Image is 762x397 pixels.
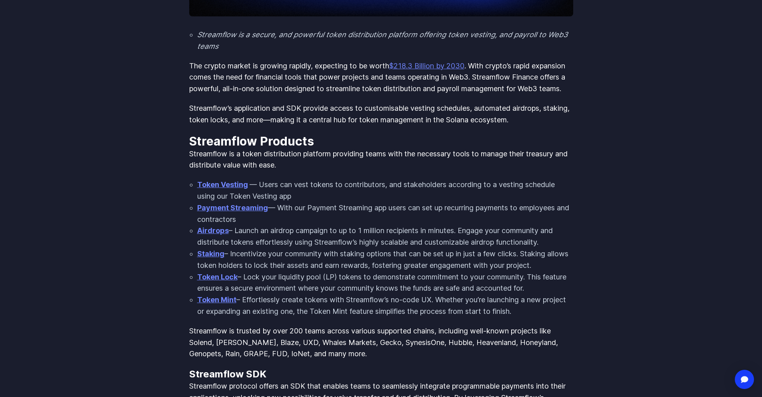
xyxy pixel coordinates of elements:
a: Staking [197,249,224,258]
strong: Streamflow Products [189,134,314,148]
a: Airdrops [197,226,229,235]
strong: Streamflow SDK [189,368,266,380]
li: – Effortlessly create tokens with Streamflow’s no-code UX. Whether you’re launching a new project... [197,294,573,317]
li: – Launch an airdrop campaign to up to 1 million recipients in minutes. Engage your community and ... [197,225,573,248]
p: The crypto market is growing rapidly, expecting to be worth . With crypto’s rapid expansion comes... [189,60,573,95]
li: — Users can vest tokens to contributors, and stakeholders according to a vesting schedule using o... [197,179,573,202]
a: $218.3 Billion by 2030 [389,62,464,70]
p: Streamflow is trusted by over 200 teams across various supported chains, including well-known pro... [189,325,573,360]
a: Token Lock [197,273,238,281]
p: Streamflow is a token distribution platform providing teams with the necessary tools to manage th... [189,148,573,172]
a: Payment Streaming [197,203,268,212]
li: – Incentivize your community with staking options that can be set up in just a few clicks. Stakin... [197,248,573,271]
li: — With our Payment Streaming app users can set up recurring payments to employees and contractors [197,202,573,225]
a: Token Vesting [197,180,248,189]
a: Token Mint [197,295,236,304]
li: – Lock your liquidity pool (LP) tokens to demonstrate commitment to your community. This feature ... [197,271,573,295]
div: Open Intercom Messenger [735,370,754,389]
em: Streamflow is a secure, and powerful token distribution platform offering token vesting, and payr... [197,30,568,50]
p: Streamflow’s application and SDK provide access to customisable vesting schedules, automated aird... [189,103,573,126]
